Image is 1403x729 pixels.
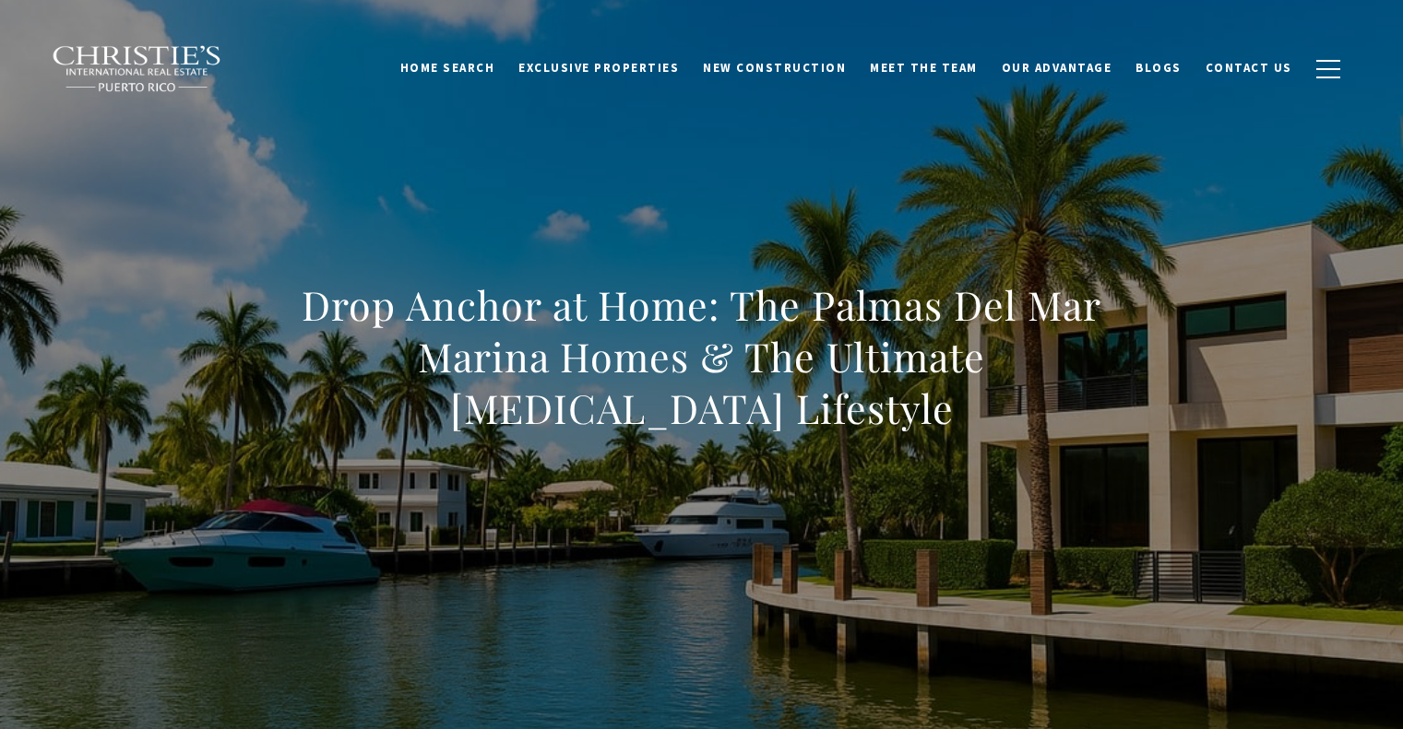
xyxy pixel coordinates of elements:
span: Blogs [1135,60,1182,76]
span: Exclusive Properties [518,60,679,76]
a: Exclusive Properties [506,51,691,86]
h1: Drop Anchor at Home: The Palmas Del Mar Marina Homes & The Ultimate [MEDICAL_DATA] Lifestyle [295,279,1109,434]
a: Home Search [388,51,507,86]
a: New Construction [691,51,858,86]
span: Contact Us [1206,60,1292,76]
img: Christie's International Real Estate black text logo [52,45,223,93]
span: New Construction [703,60,846,76]
a: Meet the Team [858,51,990,86]
a: Blogs [1124,51,1194,86]
a: Our Advantage [990,51,1124,86]
span: Our Advantage [1002,60,1112,76]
